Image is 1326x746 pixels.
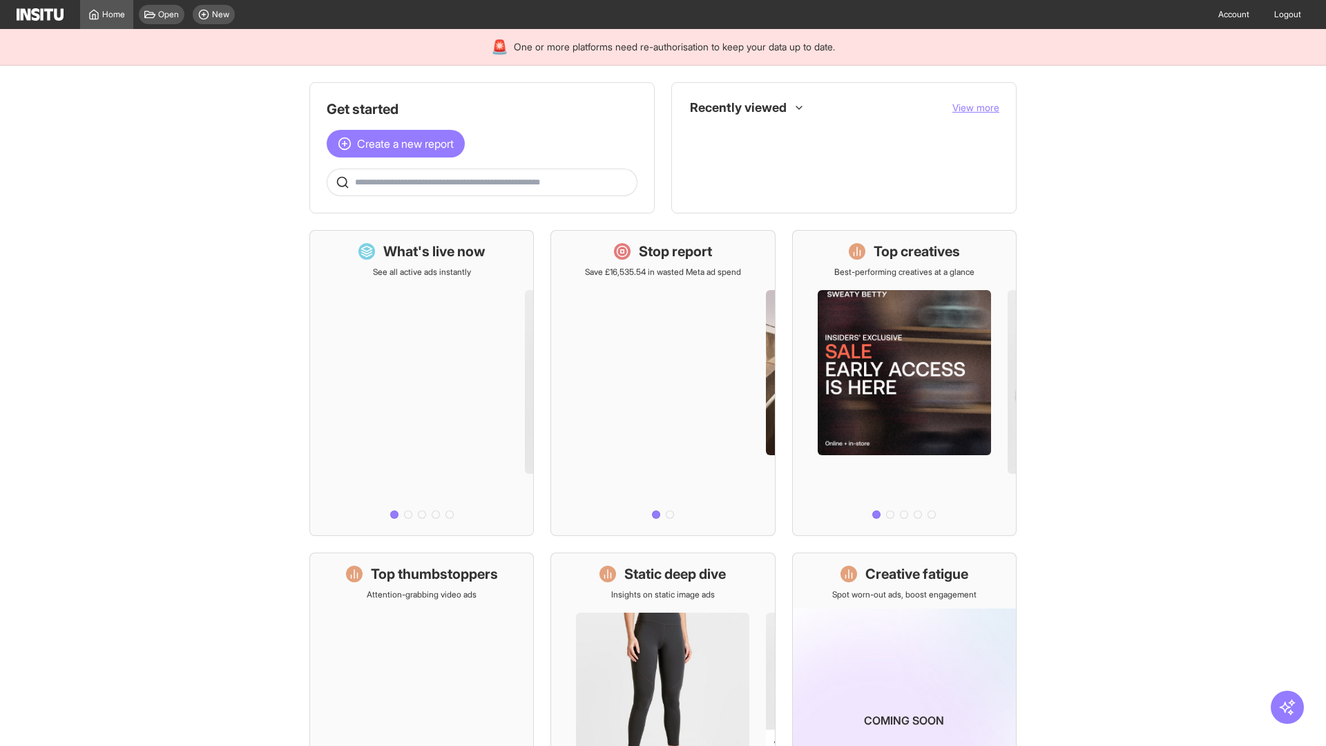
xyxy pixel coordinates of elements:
span: Home [102,9,125,20]
p: Save £16,535.54 in wasted Meta ad spend [585,267,741,278]
span: One or more platforms need re-authorisation to keep your data up to date. [514,40,835,54]
h1: Stop report [639,242,712,261]
span: Open [158,9,179,20]
a: What's live nowSee all active ads instantly [309,230,534,536]
button: Create a new report [327,130,465,157]
h1: What's live now [383,242,486,261]
span: Create a new report [357,135,454,152]
p: Best-performing creatives at a glance [834,267,974,278]
h1: Static deep dive [624,564,726,584]
h1: Get started [327,99,637,119]
div: 🚨 [491,37,508,57]
a: Top creativesBest-performing creatives at a glance [792,230,1017,536]
img: Logo [17,8,64,21]
span: View more [952,102,999,113]
span: New [212,9,229,20]
p: Insights on static image ads [611,589,715,600]
p: Attention-grabbing video ads [367,589,477,600]
a: Stop reportSave £16,535.54 in wasted Meta ad spend [550,230,775,536]
h1: Top thumbstoppers [371,564,498,584]
h1: Top creatives [874,242,960,261]
button: View more [952,101,999,115]
p: See all active ads instantly [373,267,471,278]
